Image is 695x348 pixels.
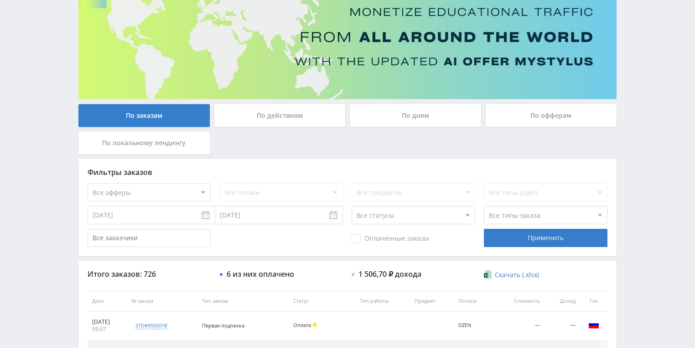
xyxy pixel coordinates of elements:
div: По дням [350,104,481,127]
div: По локальному лендингу [78,132,210,154]
th: № заказа [127,291,197,311]
th: Предмет [410,291,454,311]
span: Скачать (.xlsx) [495,271,539,279]
th: Дата [88,291,127,311]
div: 09:07 [92,326,122,333]
a: Скачать (.xlsx) [484,270,539,279]
th: Тип работы [355,291,410,311]
th: Потоки [454,291,493,311]
div: std#9555018 [135,322,167,329]
div: 1 506,70 ₽ дохода [358,270,421,278]
span: Первая подписка [202,322,244,329]
div: По офферам [486,104,617,127]
div: [DATE] [92,318,122,326]
th: Тип заказа [197,291,289,311]
img: xlsx [484,270,492,279]
div: 6 из них оплачено [227,270,294,278]
span: Холд [312,322,317,327]
div: По действиям [214,104,346,127]
th: Статус [289,291,355,311]
span: Оплата [293,322,311,328]
input: Все заказчики [88,229,211,247]
div: Итого заказов: 726 [88,270,211,278]
th: Доход [545,291,580,311]
td: — [493,311,545,340]
div: DZEN [458,322,489,328]
span: Оплаченные заказы [352,234,429,243]
td: — [545,311,580,340]
div: Фильтры заказов [88,168,607,176]
th: Стоимость [493,291,545,311]
div: Применить [484,229,607,247]
img: rus.png [588,319,599,330]
th: Гео [580,291,607,311]
div: По заказам [78,104,210,127]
